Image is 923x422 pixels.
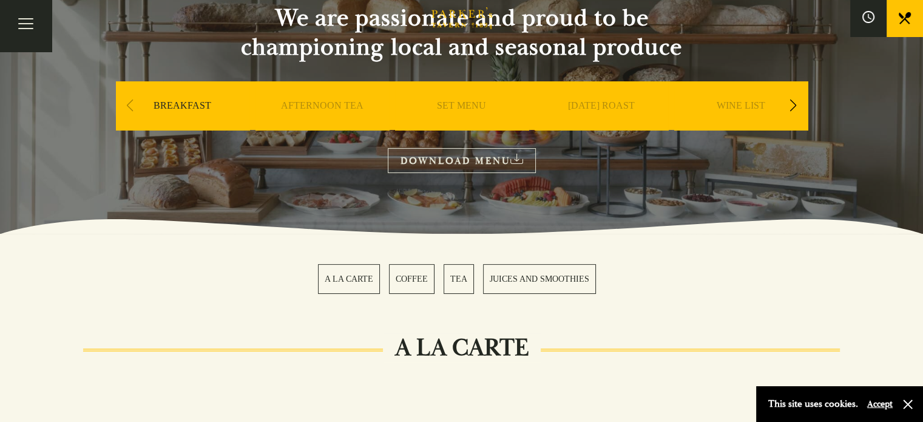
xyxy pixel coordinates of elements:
[281,100,363,148] a: AFTERNOON TEA
[867,398,893,410] button: Accept
[122,92,138,119] div: Previous slide
[444,264,474,294] a: 3 / 4
[154,100,211,148] a: BREAKFAST
[255,81,389,166] div: 2 / 9
[389,264,434,294] a: 2 / 4
[219,4,705,62] h2: We are passionate and proud to be championing local and seasonal produce
[717,100,765,148] a: WINE LIST
[318,264,380,294] a: 1 / 4
[535,81,668,166] div: 4 / 9
[383,333,541,362] h2: A LA CARTE
[674,81,808,166] div: 5 / 9
[388,148,536,173] a: DOWNLOAD MENU
[785,92,802,119] div: Next slide
[116,81,249,166] div: 1 / 9
[483,264,596,294] a: 4 / 4
[437,100,486,148] a: SET MENU
[568,100,635,148] a: [DATE] ROAST
[395,81,529,166] div: 3 / 9
[902,398,914,410] button: Close and accept
[768,395,858,413] p: This site uses cookies.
